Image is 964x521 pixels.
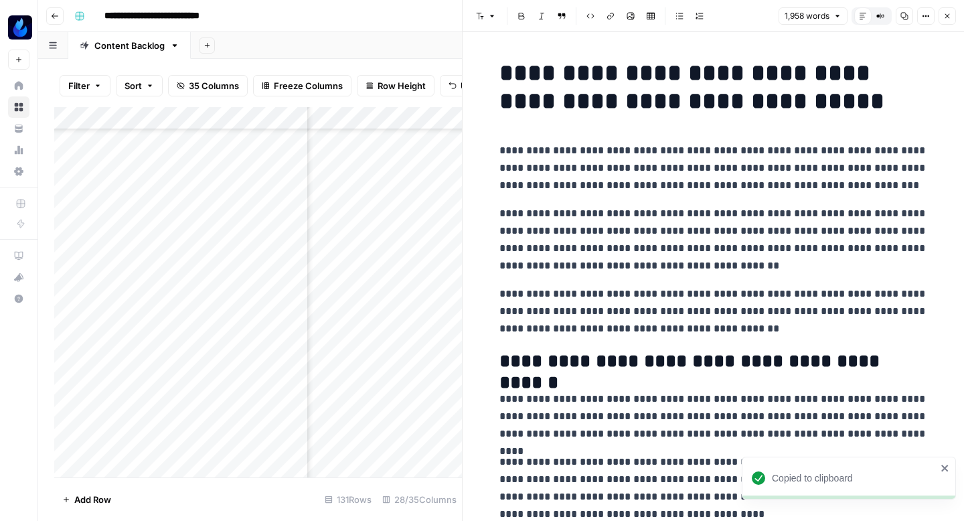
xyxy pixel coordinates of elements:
[168,75,248,96] button: 35 Columns
[253,75,351,96] button: Freeze Columns
[60,75,110,96] button: Filter
[68,32,191,59] a: Content Backlog
[189,79,239,92] span: 35 Columns
[8,118,29,139] a: Your Data
[772,471,937,485] div: Copied to clipboard
[274,79,343,92] span: Freeze Columns
[440,75,492,96] button: Undo
[8,75,29,96] a: Home
[74,493,111,506] span: Add Row
[116,75,163,96] button: Sort
[8,96,29,118] a: Browse
[8,139,29,161] a: Usage
[8,267,29,288] button: What's new?
[8,11,29,44] button: Workspace: AgentFire Content
[357,75,434,96] button: Row Height
[779,7,848,25] button: 1,958 words
[8,245,29,267] a: AirOps Academy
[9,267,29,287] div: What's new?
[785,10,829,22] span: 1,958 words
[378,79,426,92] span: Row Height
[319,489,377,510] div: 131 Rows
[8,15,32,40] img: AgentFire Content Logo
[377,489,462,510] div: 28/35 Columns
[94,39,165,52] div: Content Backlog
[54,489,119,510] button: Add Row
[68,79,90,92] span: Filter
[941,463,950,473] button: close
[125,79,142,92] span: Sort
[8,288,29,309] button: Help + Support
[8,161,29,182] a: Settings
